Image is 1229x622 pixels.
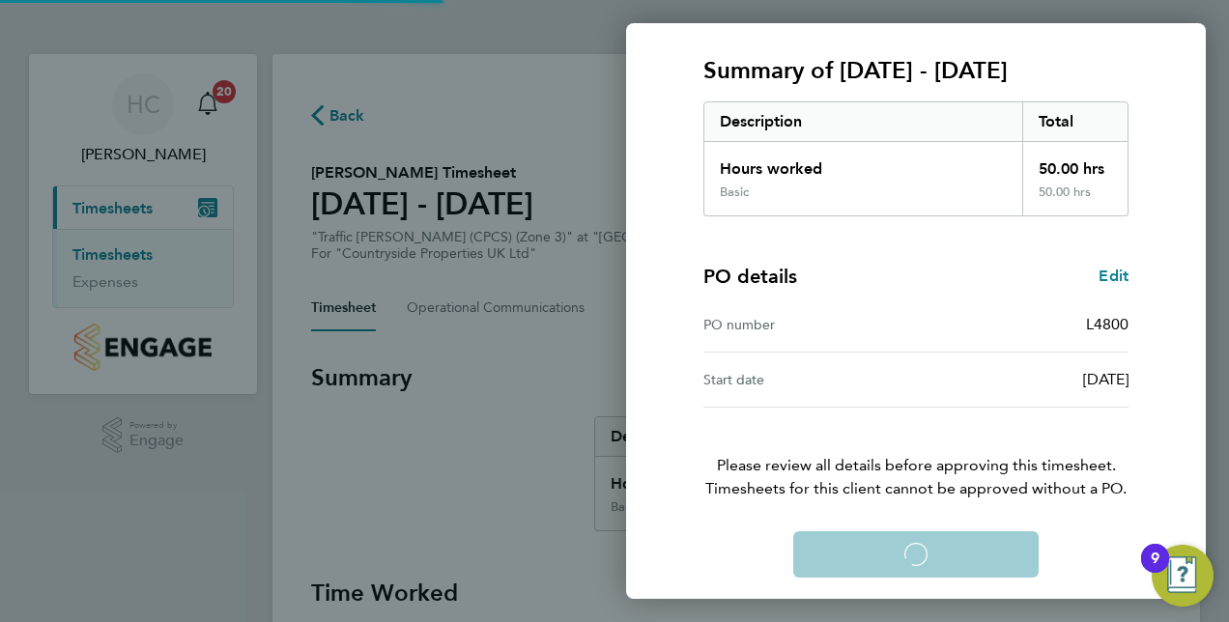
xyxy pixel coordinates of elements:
[1022,102,1129,141] div: Total
[720,184,749,200] div: Basic
[680,477,1152,500] span: Timesheets for this client cannot be approved without a PO.
[703,263,797,290] h4: PO details
[1086,315,1129,333] span: L4800
[703,101,1129,216] div: Summary of 29 Sep - 05 Oct 2025
[1099,267,1129,285] span: Edit
[1022,184,1129,215] div: 50.00 hrs
[704,102,1022,141] div: Description
[704,142,1022,184] div: Hours worked
[1152,545,1214,607] button: Open Resource Center, 9 new notifications
[1022,142,1129,184] div: 50.00 hrs
[1151,558,1159,583] div: 9
[680,408,1152,500] p: Please review all details before approving this timesheet.
[703,55,1129,86] h3: Summary of [DATE] - [DATE]
[703,368,916,391] div: Start date
[916,368,1129,391] div: [DATE]
[1099,265,1129,288] a: Edit
[703,313,916,336] div: PO number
